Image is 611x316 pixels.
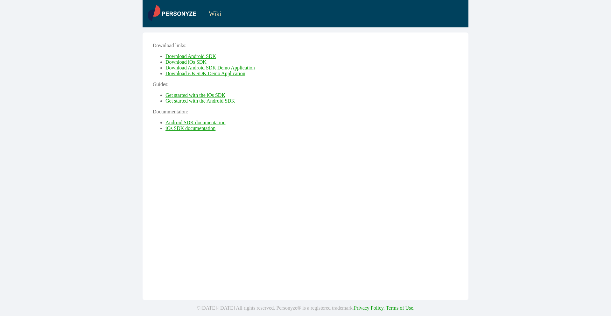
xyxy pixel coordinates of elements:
p: Download links: [153,43,458,48]
a: Android SDK documentation [165,120,225,125]
div: Wiki [196,10,463,18]
a: Download iOs SDK Demo Application [165,71,245,76]
p: Docummentaion: [153,109,458,115]
a: Download Android SDK Demo Application [165,65,255,70]
a: Get started with the Android SDK [165,98,235,104]
a: Download Android SDK [165,54,216,59]
a: Get started with the iOs SDK [165,92,225,98]
center: ©[DATE]-[DATE] All rights reserved. Personyze® is a registered trademark. [192,300,420,316]
a: Privacy Policy. [354,305,385,311]
p: Guides: [153,82,458,87]
a: Terms of Use. [386,305,414,311]
img: logo.svg [148,5,196,21]
a: iOs SDK documentation [165,126,215,131]
a: Download iOs SDK [165,59,207,65]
